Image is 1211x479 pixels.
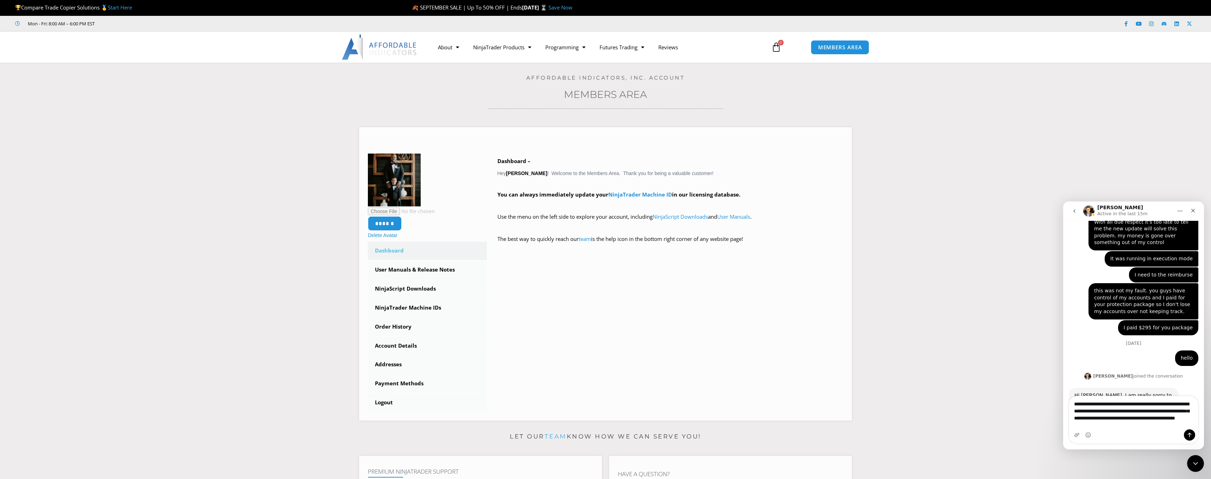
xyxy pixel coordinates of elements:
[1187,455,1204,472] iframe: Intercom live chat
[592,39,651,55] a: Futures Trading
[368,355,487,374] a: Addresses
[506,170,547,176] strong: [PERSON_NAME]
[466,39,538,55] a: NinjaTrader Products
[497,156,843,254] div: Hey ! Welcome to the Members Area. Thank you for being a valuable customer!
[15,5,21,10] img: 🏆
[11,231,17,236] button: Upload attachment
[26,19,95,28] span: Mon - Fri: 8:00 AM – 6:00 PM EST
[368,374,487,393] a: Payment Methods
[22,231,28,236] button: Emoji picker
[811,40,870,55] a: MEMBERS AREA
[121,228,132,239] button: Send a message…
[761,37,792,57] a: 0
[526,74,685,81] a: Affordable Indicators, Inc. Account
[431,39,763,55] nav: Menu
[545,433,567,440] a: team
[368,468,593,475] h4: Premium NinjaTrader Support
[538,39,592,55] a: Programming
[368,318,487,336] a: Order History
[818,45,862,50] span: MEMBERS AREA
[564,88,647,100] a: Members Area
[497,191,740,198] strong: You can always immediately update your in our licensing database.
[778,40,784,45] span: 0
[6,186,135,307] div: David says…
[608,191,672,198] a: NinjaTrader Machine ID
[105,20,210,27] iframe: Customer reviews powered by Trustpilot
[368,242,487,412] nav: Account pages
[431,39,466,55] a: About
[651,39,685,55] a: Reviews
[11,191,110,204] div: Hi [PERSON_NAME], I am really sorry to hear that this happened.
[548,4,572,11] a: Save Now
[368,232,397,238] a: Delete Avatar
[368,154,421,206] img: PAO_0176-150x150.jpg
[497,157,531,164] b: Dashboard –
[368,299,487,317] a: NinjaTrader Machine IDs
[368,280,487,298] a: NinjaScript Downloads
[522,4,548,11] strong: [DATE] ⌛
[497,212,843,232] p: Use the menu on the left side to explore your account, including and .
[618,471,843,478] h4: Have A Question?
[359,431,852,442] p: Let our know how we can serve you!
[6,195,135,228] textarea: Message…
[342,35,418,60] img: LogoAI | Affordable Indicators – NinjaTrader
[717,213,750,220] a: User Manuals
[108,4,132,11] a: Start Here
[368,337,487,355] a: Account Details
[368,261,487,279] a: User Manuals & Release Notes
[368,393,487,412] a: Logout
[15,4,132,11] span: Compare Trade Copier Solutions 🥇
[6,186,115,292] div: Hi [PERSON_NAME], I am really sorry to hear that this happened.
[653,213,708,220] a: NinjaScript Downloads
[579,235,591,242] a: team
[368,242,487,260] a: Dashboard
[1063,201,1204,449] iframe: Intercom live chat
[412,4,522,11] span: 🍂 SEPTEMBER SALE | Up To 50% OFF | Ends
[497,234,843,254] p: The best way to quickly reach our is the help icon in the bottom right corner of any website page!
